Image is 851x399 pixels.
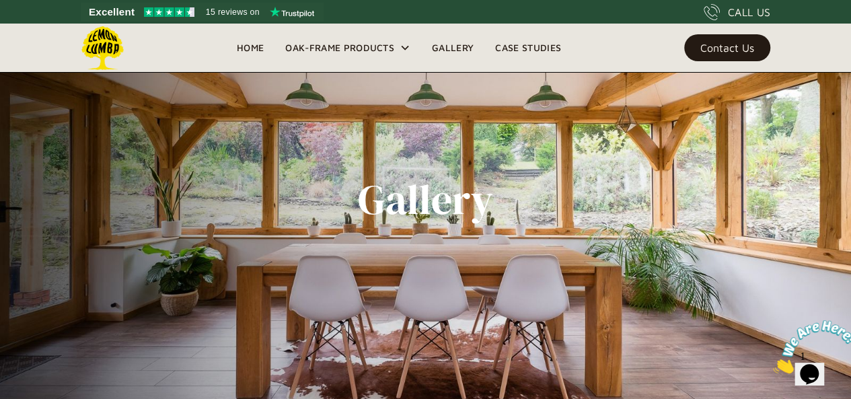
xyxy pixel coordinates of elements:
[728,4,770,20] div: CALL US
[285,40,394,56] div: Oak-Frame Products
[484,38,572,58] a: Case Studies
[421,38,484,58] a: Gallery
[89,4,135,20] span: Excellent
[206,4,260,20] span: 15 reviews on
[274,24,421,72] div: Oak-Frame Products
[226,38,274,58] a: Home
[270,7,314,17] img: Trustpilot logo
[81,3,324,22] a: See Lemon Lumba reviews on Trustpilot
[704,4,770,20] a: CALL US
[700,43,754,52] div: Contact Us
[684,34,770,61] a: Contact Us
[5,5,11,17] span: 1
[144,7,194,17] img: Trustpilot 4.5 stars
[768,315,851,379] iframe: chat widget
[5,5,89,59] img: Chat attention grabber
[358,176,493,223] h1: Gallery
